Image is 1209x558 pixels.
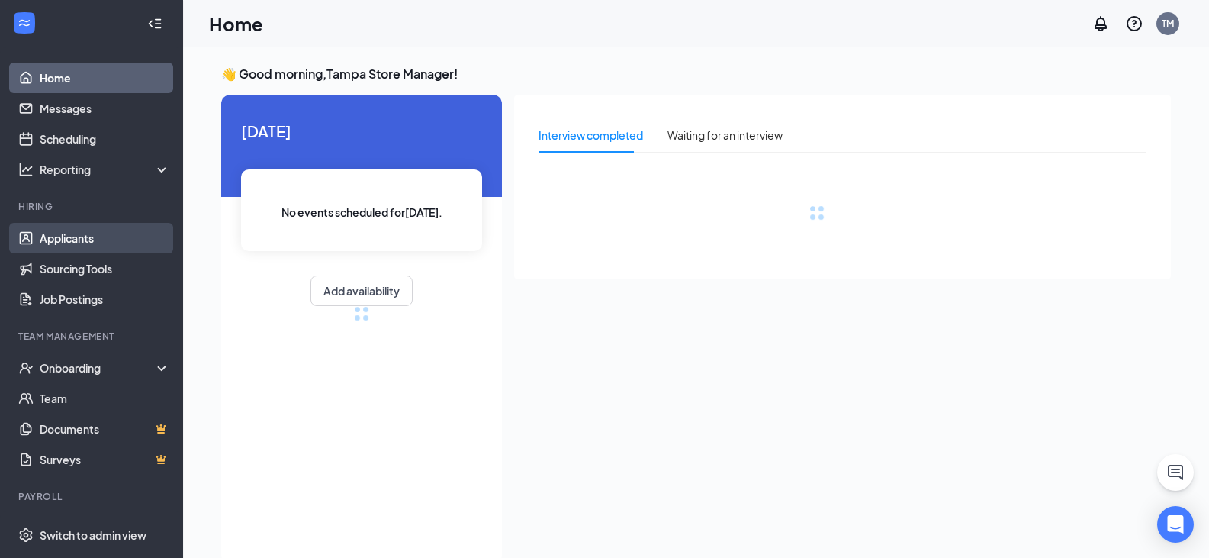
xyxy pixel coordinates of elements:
[281,204,442,221] span: No events scheduled for [DATE] .
[1125,15,1143,33] svg: QuestionInfo
[18,490,167,503] div: Payroll
[221,66,1171,82] h3: 👋 Good morning, Tampa Store Manager !
[18,527,34,543] svg: Settings
[667,127,783,144] div: Waiting for an interview
[1162,17,1174,30] div: TM
[18,360,34,376] svg: UserCheck
[147,16,162,31] svg: Collapse
[40,360,157,376] div: Onboarding
[17,15,32,31] svg: WorkstreamLogo
[18,200,167,213] div: Hiring
[310,276,413,306] button: Add availability
[209,11,263,37] h1: Home
[40,383,170,414] a: Team
[40,253,170,284] a: Sourcing Tools
[1166,463,1185,482] svg: ChatActive
[40,284,170,314] a: Job Postings
[18,162,34,177] svg: Analysis
[40,162,171,177] div: Reporting
[40,93,170,124] a: Messages
[40,527,146,543] div: Switch to admin view
[1157,454,1194,491] button: ChatActive
[40,223,170,253] a: Applicants
[539,127,643,144] div: Interview completed
[1092,15,1110,33] svg: Notifications
[40,124,170,154] a: Scheduling
[241,119,482,143] span: [DATE]
[18,330,167,343] div: Team Management
[40,414,170,444] a: DocumentsCrown
[40,444,170,475] a: SurveysCrown
[40,63,170,93] a: Home
[354,306,369,321] div: loading meetings...
[1157,506,1194,543] div: Open Intercom Messenger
